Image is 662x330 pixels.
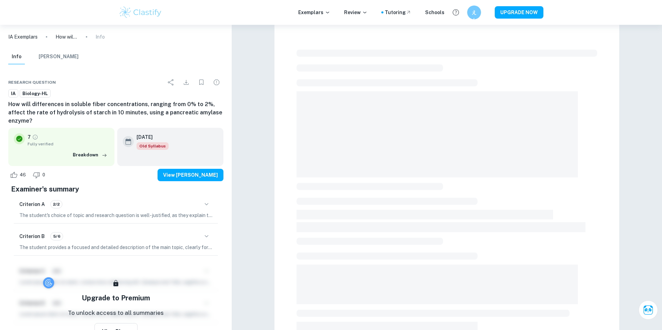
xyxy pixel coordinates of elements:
span: 2/2 [51,201,62,207]
div: Share [164,75,178,89]
img: Clastify logo [119,6,162,19]
h6: Criterion B [19,233,45,240]
p: Exemplars [298,9,330,16]
button: View [PERSON_NAME] [158,169,223,181]
span: Research question [8,79,56,85]
h5: Upgrade to Premium [82,293,150,303]
p: The student's choice of topic and research question is well-justified, as they explain their pers... [19,212,212,219]
div: Download [179,75,193,89]
span: 46 [16,172,30,178]
span: IA [9,90,18,97]
p: Info [96,33,105,41]
a: Schools [425,9,444,16]
a: IA Exemplars [8,33,38,41]
p: 7 [28,133,31,141]
span: 5/6 [51,233,63,239]
h6: えん [470,9,478,16]
a: Grade fully verified [32,134,38,140]
span: Biology-HL [20,90,50,97]
a: Tutoring [385,9,411,16]
button: [PERSON_NAME] [39,49,79,64]
p: To unlock access to all summaries [68,309,164,318]
button: Help and Feedback [450,7,462,18]
p: Review [344,9,368,16]
button: UPGRADE NOW [495,6,543,19]
div: Like [8,169,30,181]
a: Biology-HL [20,89,51,98]
div: Starting from the May 2025 session, the Biology IA requirements have changed. It's OK to refer to... [137,142,169,150]
p: The student provides a focused and detailed description of the main topic, clearly formulating th... [19,244,212,251]
a: IA [8,89,18,98]
h6: [DATE] [137,133,163,141]
span: 0 [39,172,49,178]
span: Fully verified [28,141,109,147]
h5: Examiner's summary [11,184,221,194]
button: Ask Clai [639,300,658,320]
button: Info [8,49,25,64]
h6: Criterion A [19,200,45,208]
button: えん [467,6,481,19]
button: Breakdown [71,150,109,160]
div: Bookmark [194,75,208,89]
div: Report issue [210,75,223,89]
p: How will differences in soluble fiber concentrations, ranging from 0% to 2%, affect the rate of h... [56,33,78,41]
div: Dislike [31,169,49,181]
h6: How will differences in soluble fiber concentrations, ranging from 0% to 2%, affect the rate of h... [8,100,223,125]
span: Old Syllabus [137,142,169,150]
